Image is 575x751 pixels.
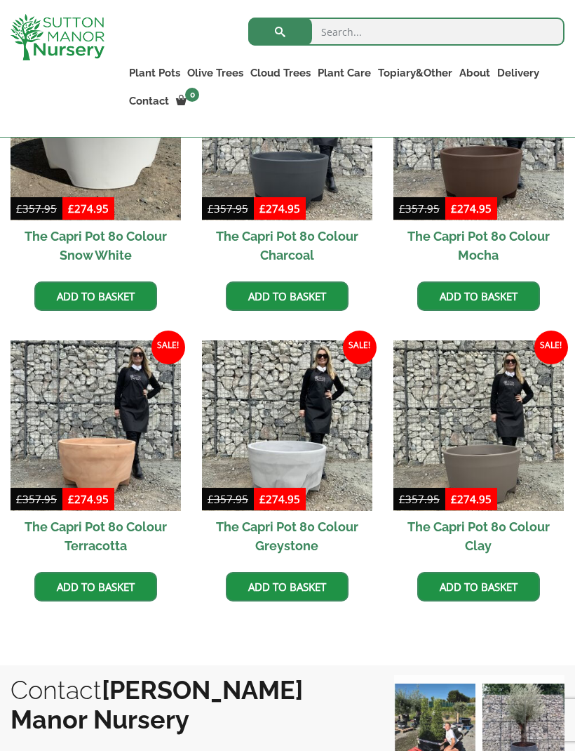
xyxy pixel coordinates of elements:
[226,281,349,311] a: Add to basket: “The Capri Pot 80 Colour Charcoal”
[202,220,372,271] h2: The Capri Pot 80 Colour Charcoal
[11,511,181,561] h2: The Capri Pot 80 Colour Terracotta
[11,14,104,60] img: logo
[34,281,157,311] a: Add to basket: “The Capri Pot 80 Colour Snow White”
[247,63,314,83] a: Cloud Trees
[11,675,303,734] b: [PERSON_NAME] Manor Nursery
[259,201,300,215] bdi: 274.95
[456,63,494,83] a: About
[151,331,185,364] span: Sale!
[184,63,247,83] a: Olive Trees
[202,50,372,271] a: Sale! The Capri Pot 80 Colour Charcoal
[185,88,199,102] span: 0
[534,331,568,364] span: Sale!
[399,492,405,506] span: £
[68,492,109,506] bdi: 274.95
[374,63,456,83] a: Topiary&Other
[259,492,266,506] span: £
[208,492,248,506] bdi: 357.95
[451,201,492,215] bdi: 274.95
[393,511,564,561] h2: The Capri Pot 80 Colour Clay
[259,492,300,506] bdi: 274.95
[226,572,349,602] a: Add to basket: “The Capri Pot 80 Colour Greystone”
[399,201,440,215] bdi: 357.95
[393,340,564,511] img: The Capri Pot 80 Colour Clay
[126,91,172,111] a: Contact
[68,492,74,506] span: £
[202,511,372,561] h2: The Capri Pot 80 Colour Greystone
[417,281,540,311] a: Add to basket: “The Capri Pot 80 Colour Mocha”
[68,201,74,215] span: £
[208,201,214,215] span: £
[16,492,22,506] span: £
[451,492,457,506] span: £
[16,201,22,215] span: £
[399,201,405,215] span: £
[11,50,181,271] a: Sale! The Capri Pot 80 Colour Snow White
[126,63,184,83] a: Plant Pots
[208,201,248,215] bdi: 357.95
[494,63,543,83] a: Delivery
[11,340,181,511] img: The Capri Pot 80 Colour Terracotta
[202,340,372,561] a: Sale! The Capri Pot 80 Colour Greystone
[16,201,57,215] bdi: 357.95
[393,220,564,271] h2: The Capri Pot 80 Colour Mocha
[68,201,109,215] bdi: 274.95
[451,492,492,506] bdi: 274.95
[393,340,564,561] a: Sale! The Capri Pot 80 Colour Clay
[259,201,266,215] span: £
[11,340,181,561] a: Sale! The Capri Pot 80 Colour Terracotta
[34,572,157,602] a: Add to basket: “The Capri Pot 80 Colour Terracotta”
[393,50,564,271] a: Sale! The Capri Pot 80 Colour Mocha
[16,492,57,506] bdi: 357.95
[11,675,366,734] h2: Contact
[451,201,457,215] span: £
[202,340,372,511] img: The Capri Pot 80 Colour Greystone
[314,63,374,83] a: Plant Care
[248,18,564,46] input: Search...
[417,572,540,602] a: Add to basket: “The Capri Pot 80 Colour Clay”
[343,331,377,364] span: Sale!
[11,220,181,271] h2: The Capri Pot 80 Colour Snow White
[208,492,214,506] span: £
[172,91,203,111] a: 0
[399,492,440,506] bdi: 357.95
